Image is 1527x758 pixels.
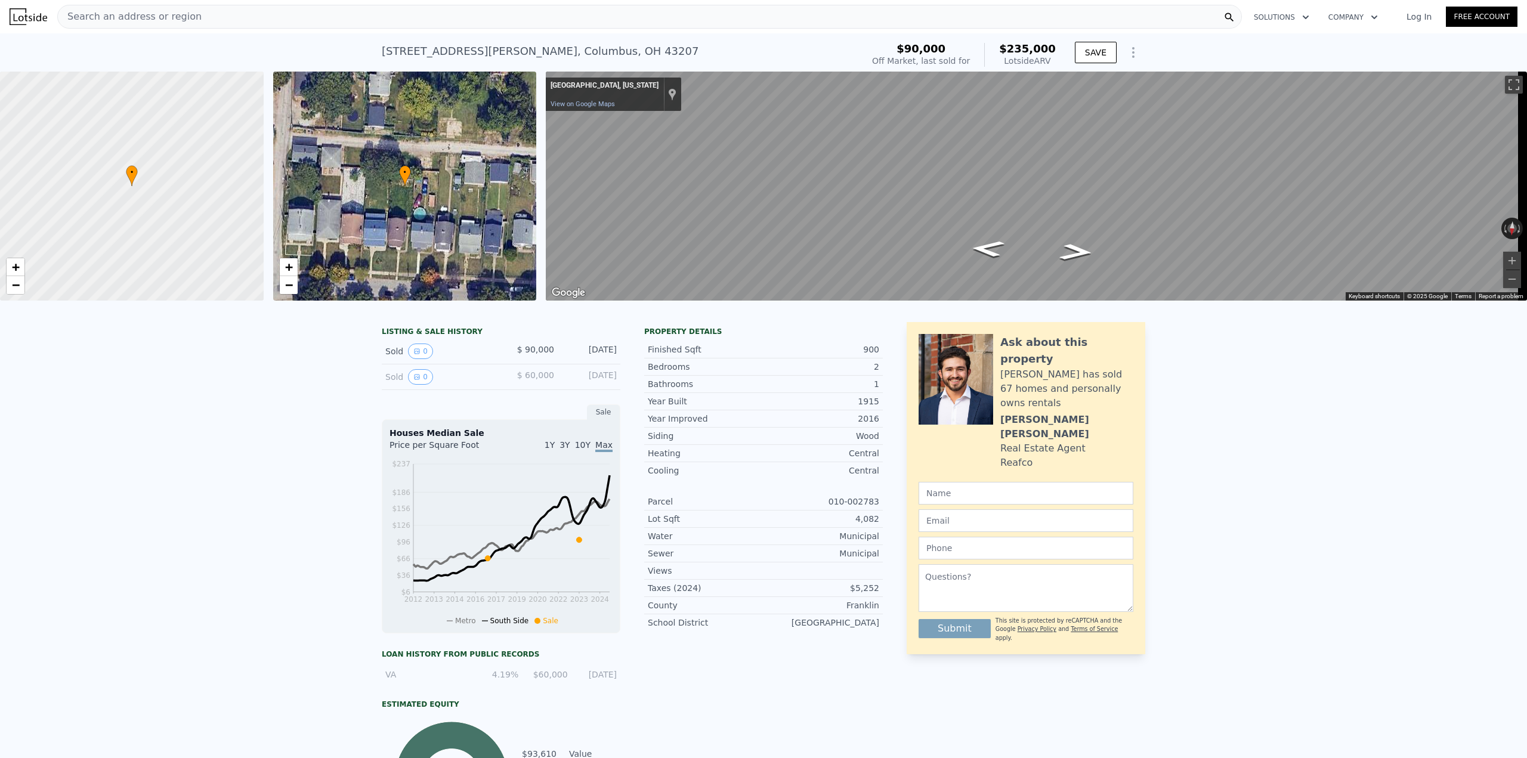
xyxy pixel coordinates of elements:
div: Wood [763,430,879,442]
span: • [399,167,411,178]
span: − [12,277,20,292]
div: [PERSON_NAME] has sold 67 homes and personally owns rentals [1000,367,1133,410]
tspan: 2019 [508,595,526,604]
span: Metro [455,617,475,625]
div: 1 [763,378,879,390]
div: 4,082 [763,513,879,525]
div: Year Improved [648,413,763,425]
span: $90,000 [897,42,945,55]
span: $ 60,000 [517,370,554,380]
button: Zoom out [1503,270,1521,288]
div: Reafco [1000,456,1033,470]
div: Houses Median Sale [390,427,613,439]
tspan: $186 [392,488,410,497]
path: Go East [957,236,1019,261]
div: Heating [648,447,763,459]
input: Name [919,482,1133,505]
span: − [285,277,292,292]
input: Email [919,509,1133,532]
div: [DATE] [564,344,617,359]
a: Zoom in [7,258,24,276]
tspan: $126 [392,521,410,530]
div: Off Market, last sold for [872,55,970,67]
div: Lot Sqft [648,513,763,525]
div: Siding [648,430,763,442]
span: Sale [543,617,558,625]
div: [GEOGRAPHIC_DATA], [US_STATE] [551,81,659,91]
div: • [126,165,138,186]
img: Lotside [10,8,47,25]
span: 10Y [575,440,591,450]
div: Sold [385,344,492,359]
div: VA [385,669,469,680]
div: LISTING & SALE HISTORY [382,327,620,339]
div: $5,252 [763,582,879,594]
div: This site is protected by reCAPTCHA and the Google and apply. [996,617,1133,642]
button: Keyboard shortcuts [1349,292,1400,301]
img: Google [549,285,588,301]
tspan: 2020 [528,595,547,604]
div: Ask about this property [1000,334,1133,367]
span: © 2025 Google [1407,293,1448,299]
span: $235,000 [999,42,1056,55]
a: Free Account [1446,7,1517,27]
span: South Side [490,617,529,625]
tspan: 2013 [425,595,443,604]
button: Company [1319,7,1387,28]
div: Views [648,565,763,577]
button: Solutions [1244,7,1319,28]
div: [STREET_ADDRESS][PERSON_NAME] , Columbus , OH 43207 [382,43,698,60]
div: Sold [385,369,492,385]
div: Year Built [648,395,763,407]
tspan: $66 [397,555,410,563]
div: 4.19% [477,669,518,680]
div: 900 [763,344,879,355]
tspan: $156 [392,505,410,513]
a: View on Google Maps [551,100,615,108]
tspan: $36 [397,571,410,580]
div: Taxes (2024) [648,582,763,594]
a: Zoom out [7,276,24,294]
div: 2 [763,361,879,373]
tspan: $237 [392,460,410,468]
tspan: 2022 [549,595,568,604]
button: Reset the view [1507,218,1517,240]
button: SAVE [1075,42,1117,63]
div: 010-002783 [763,496,879,508]
div: County [648,599,763,611]
div: Loan history from public records [382,649,620,659]
button: Rotate counterclockwise [1501,218,1508,239]
div: Sale [587,404,620,420]
span: Max [595,440,613,452]
a: Log In [1392,11,1446,23]
span: $ 90,000 [517,345,554,354]
button: Zoom in [1503,252,1521,270]
tspan: 2012 [404,595,423,604]
button: Toggle fullscreen view [1505,76,1523,94]
div: Bedrooms [648,361,763,373]
span: + [285,259,292,274]
tspan: $96 [397,538,410,546]
div: Franklin [763,599,879,611]
span: 1Y [545,440,555,450]
span: • [126,167,138,178]
span: Search an address or region [58,10,202,24]
div: $60,000 [526,669,567,680]
a: Open this area in Google Maps (opens a new window) [549,285,588,301]
tspan: $6 [401,588,410,596]
a: Terms of Service [1071,626,1118,632]
button: Submit [919,619,991,638]
div: Central [763,447,879,459]
input: Phone [919,537,1133,559]
span: 3Y [560,440,570,450]
div: Cooling [648,465,763,477]
button: View historical data [408,369,433,385]
div: Water [648,530,763,542]
div: [DATE] [564,369,617,385]
div: Bathrooms [648,378,763,390]
div: Municipal [763,547,879,559]
a: Zoom in [280,258,298,276]
div: Municipal [763,530,879,542]
div: Map [546,72,1527,301]
a: Zoom out [280,276,298,294]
